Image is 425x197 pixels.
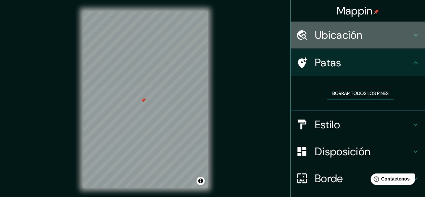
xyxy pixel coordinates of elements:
div: Borde [291,165,425,192]
font: Ubicación [315,28,363,42]
div: Ubicación [291,22,425,48]
font: Patas [315,56,341,70]
img: pin-icon.png [374,9,379,14]
font: Disposición [315,144,370,159]
iframe: Lanzador de widgets de ayuda [365,171,418,190]
button: Activar o desactivar atribución [197,177,205,185]
button: Borrar todos los pines [327,87,394,100]
font: Borde [315,171,343,186]
div: Disposición [291,138,425,165]
font: Estilo [315,118,340,132]
div: Estilo [291,111,425,138]
font: Borrar todos los pines [332,90,389,96]
canvas: Mapa [83,11,208,188]
div: Patas [291,49,425,76]
font: Mappin [337,4,373,18]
